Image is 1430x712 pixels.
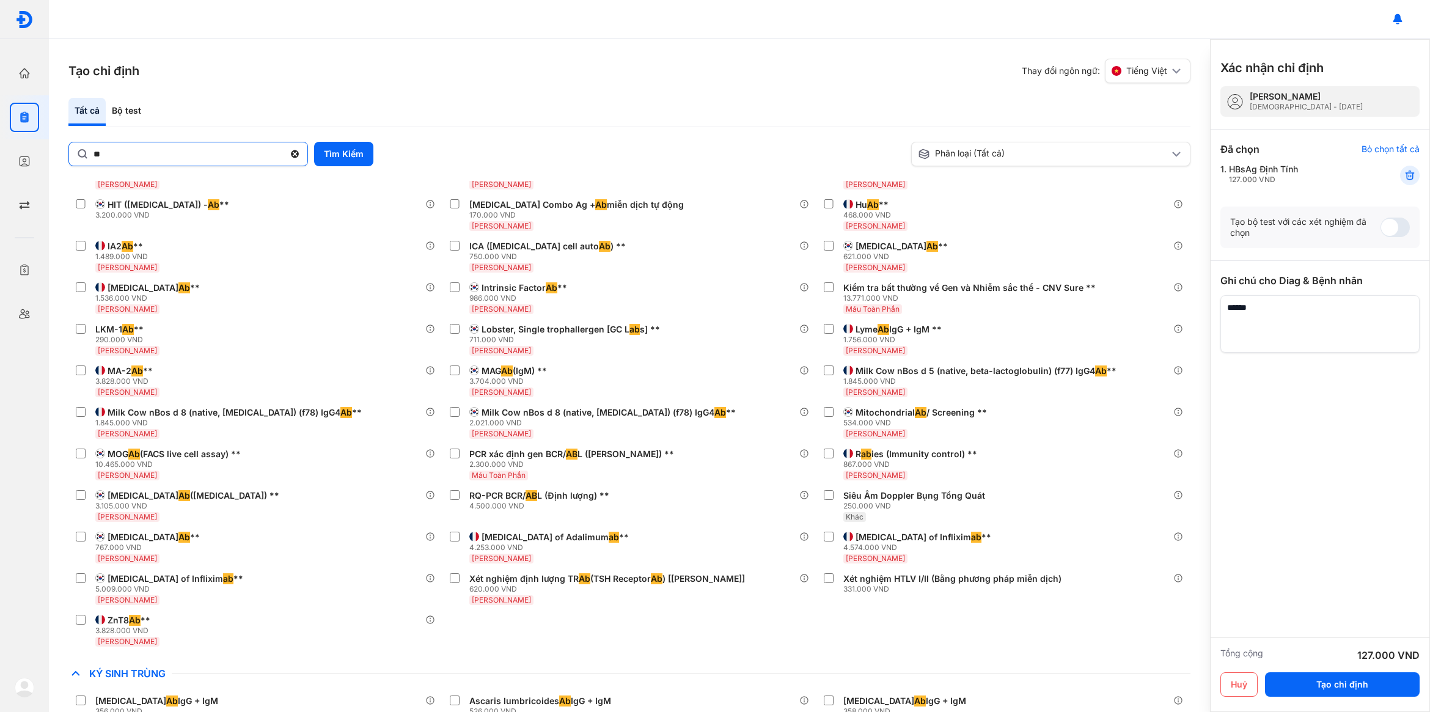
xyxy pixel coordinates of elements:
span: Ab [714,407,726,418]
div: [PERSON_NAME] [1250,91,1363,102]
span: Máu Toàn Phần [472,471,526,480]
div: Xét nghiệm định lượng TR (TSH Receptor ) [[PERSON_NAME]] [469,573,745,584]
span: [PERSON_NAME] [846,346,905,355]
span: [PERSON_NAME] [846,429,905,438]
div: 4.253.000 VND [469,543,634,552]
div: RQ-PCR BCR/ L (Định lượng) ** [469,490,609,501]
span: Máu Toàn Phần [846,304,900,314]
span: [PERSON_NAME] [846,471,905,480]
div: Tất cả [68,98,106,126]
span: [PERSON_NAME] [472,595,531,604]
span: Ab [595,199,607,210]
span: [PERSON_NAME] [472,180,531,189]
span: [PERSON_NAME] [472,387,531,397]
span: [PERSON_NAME] [846,221,905,230]
div: 13.771.000 VND [843,293,1101,303]
div: R ies (Immunity control) ** [856,449,977,460]
span: AB [526,490,537,501]
div: [MEDICAL_DATA] ** [856,241,948,252]
span: [PERSON_NAME] [98,180,157,189]
div: 10.465.000 VND [95,460,246,469]
span: [PERSON_NAME] [98,554,157,563]
div: [MEDICAL_DATA] IgG + IgM [843,695,966,706]
div: 4.500.000 VND [469,501,614,511]
span: [PERSON_NAME] [472,554,531,563]
span: Ab [651,573,662,584]
span: Ab [867,199,879,210]
span: [PERSON_NAME] [98,471,157,480]
div: Thay đổi ngôn ngữ: [1022,59,1190,83]
span: [PERSON_NAME] [472,429,531,438]
span: Ab [129,615,141,626]
div: 170.000 VND [469,210,689,220]
div: PCR xác định gen BCR/ L ([PERSON_NAME]) ** [469,449,674,460]
div: 1.489.000 VND [95,252,162,262]
div: Ascaris lumbricoides IgG + IgM [469,695,611,706]
span: Ab [559,695,571,706]
span: ab [223,573,233,584]
span: [PERSON_NAME] [846,554,905,563]
div: 1.845.000 VND [95,418,367,428]
div: MOG (FACS live cell assay) ** [108,449,241,460]
span: Ab [915,407,926,418]
div: 290.000 VND [95,335,162,345]
span: Ab [579,573,590,584]
div: Bộ test [106,98,147,126]
div: 331.000 VND [843,584,1066,594]
div: 468.000 VND [843,210,910,220]
img: logo [15,10,34,29]
div: MAG (IgM) ** [482,365,547,376]
div: Lobster, Single trophallergen [GC L s] ** [482,324,660,335]
div: 3.105.000 VND [95,501,284,511]
div: 3.200.000 VND [95,210,234,220]
span: ab [629,324,640,335]
span: Ab [122,324,134,335]
span: Ab [208,199,219,210]
div: 1.756.000 VND [843,335,947,345]
span: Ab [178,490,190,501]
div: 1. [1220,164,1370,185]
span: ab [609,532,619,543]
div: 250.000 VND [843,501,990,511]
div: [MEDICAL_DATA] of Inflixim ** [108,573,243,584]
span: AB [566,449,577,460]
span: ab [971,532,981,543]
div: Siêu Âm Doppler Bụng Tổng Quát [843,490,985,501]
div: [DEMOGRAPHIC_DATA] - [DATE] [1250,102,1363,112]
div: 711.000 VND [469,335,665,345]
span: [PERSON_NAME] [472,263,531,272]
div: 867.000 VND [843,460,982,469]
div: Lyme IgG + IgM ** [856,324,942,335]
span: [PERSON_NAME] [472,346,531,355]
span: Ab [599,241,610,252]
h3: Tạo chỉ định [68,62,139,79]
div: 621.000 VND [843,252,953,262]
span: [PERSON_NAME] [98,512,157,521]
div: [MEDICAL_DATA] ** [108,532,200,543]
button: Huỷ [1220,672,1258,697]
span: Ab [178,532,190,543]
button: Tìm Kiếm [314,142,373,166]
div: HBsAg Định Tính [1229,164,1298,185]
div: 986.000 VND [469,293,572,303]
div: 1.845.000 VND [843,376,1121,386]
div: [MEDICAL_DATA] IgG + IgM [95,695,218,706]
span: [PERSON_NAME] [846,263,905,272]
div: Bỏ chọn tất cả [1362,144,1420,155]
div: [MEDICAL_DATA] ** [108,282,200,293]
span: Ab [166,695,178,706]
div: Milk Cow nBos d 8 (native, [MEDICAL_DATA]) (f78) IgG4 ** [482,407,736,418]
span: Ab [131,365,143,376]
div: Intrinsic Factor ** [482,282,567,293]
div: Milk Cow nBos d 8 (native, [MEDICAL_DATA]) (f78) IgG4 ** [108,407,362,418]
div: 3.828.000 VND [95,376,162,386]
div: 1.536.000 VND [95,293,205,303]
div: Milk Cow nBos d 5 (native, beta-lactoglobulin) (f77) IgG4 ** [856,365,1116,376]
span: [PERSON_NAME] [98,387,157,397]
div: [MEDICAL_DATA] of Adalimum ** [482,532,629,543]
div: 127.000 VND [1357,648,1420,662]
span: Ab [122,241,133,252]
div: [MEDICAL_DATA] Combo Ag + miễn dịch tự động [469,199,684,210]
div: Tạo bộ test với các xét nghiệm đã chọn [1230,216,1380,238]
div: 2.021.000 VND [469,418,741,428]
